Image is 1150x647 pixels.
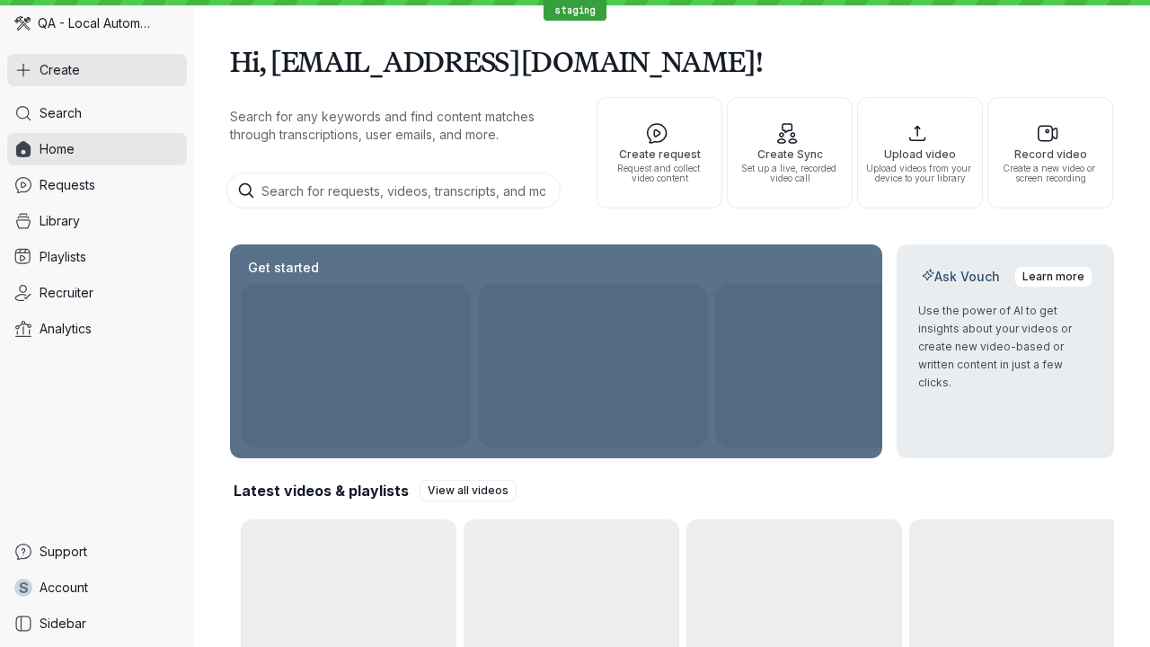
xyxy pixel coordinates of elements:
h2: Ask Vouch [918,268,1004,286]
img: QA - Local Automation avatar [14,15,31,31]
span: Search [40,104,82,122]
span: Account [40,579,88,597]
a: Playlists [7,241,187,273]
span: Support [40,543,87,561]
a: sAccount [7,572,187,604]
span: Learn more [1022,268,1084,286]
span: Analytics [40,320,92,338]
span: Library [40,212,80,230]
button: Create [7,54,187,86]
a: Learn more [1014,266,1092,288]
input: Search for requests, videos, transcripts, and more... [226,173,561,208]
button: Create requestRequest and collect video content [597,97,722,208]
span: Create [40,61,80,79]
div: QA - Local Automation [7,7,187,40]
span: View all videos [428,482,509,500]
span: Recruiter [40,284,93,302]
h2: Latest videos & playlists [234,481,409,501]
a: Library [7,205,187,237]
button: Create SyncSet up a live, recorded video call [727,97,853,208]
span: Playlists [40,248,86,266]
a: Analytics [7,313,187,345]
span: Create a new video or screen recording [995,164,1105,183]
span: Create request [605,148,714,160]
span: Set up a live, recorded video call [735,164,845,183]
a: Requests [7,169,187,201]
span: Request and collect video content [605,164,714,183]
span: Requests [40,176,95,194]
a: Recruiter [7,277,187,309]
span: Upload videos from your device to your library [865,164,975,183]
span: QA - Local Automation [38,14,153,32]
span: s [19,579,29,597]
p: Use the power of AI to get insights about your videos or create new video-based or written conten... [918,302,1092,392]
button: Upload videoUpload videos from your device to your library [857,97,983,208]
a: Sidebar [7,607,187,640]
span: Upload video [865,148,975,160]
a: Home [7,133,187,165]
span: Sidebar [40,615,86,633]
span: Home [40,140,75,158]
span: Create Sync [735,148,845,160]
button: Record videoCreate a new video or screen recording [987,97,1113,208]
p: Search for any keywords and find content matches through transcriptions, user emails, and more. [230,108,564,144]
h2: Get started [244,259,323,277]
a: View all videos [420,480,517,501]
h1: Hi, [EMAIL_ADDRESS][DOMAIN_NAME]! [230,36,1114,86]
a: Support [7,536,187,568]
a: Search [7,97,187,129]
span: Record video [995,148,1105,160]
